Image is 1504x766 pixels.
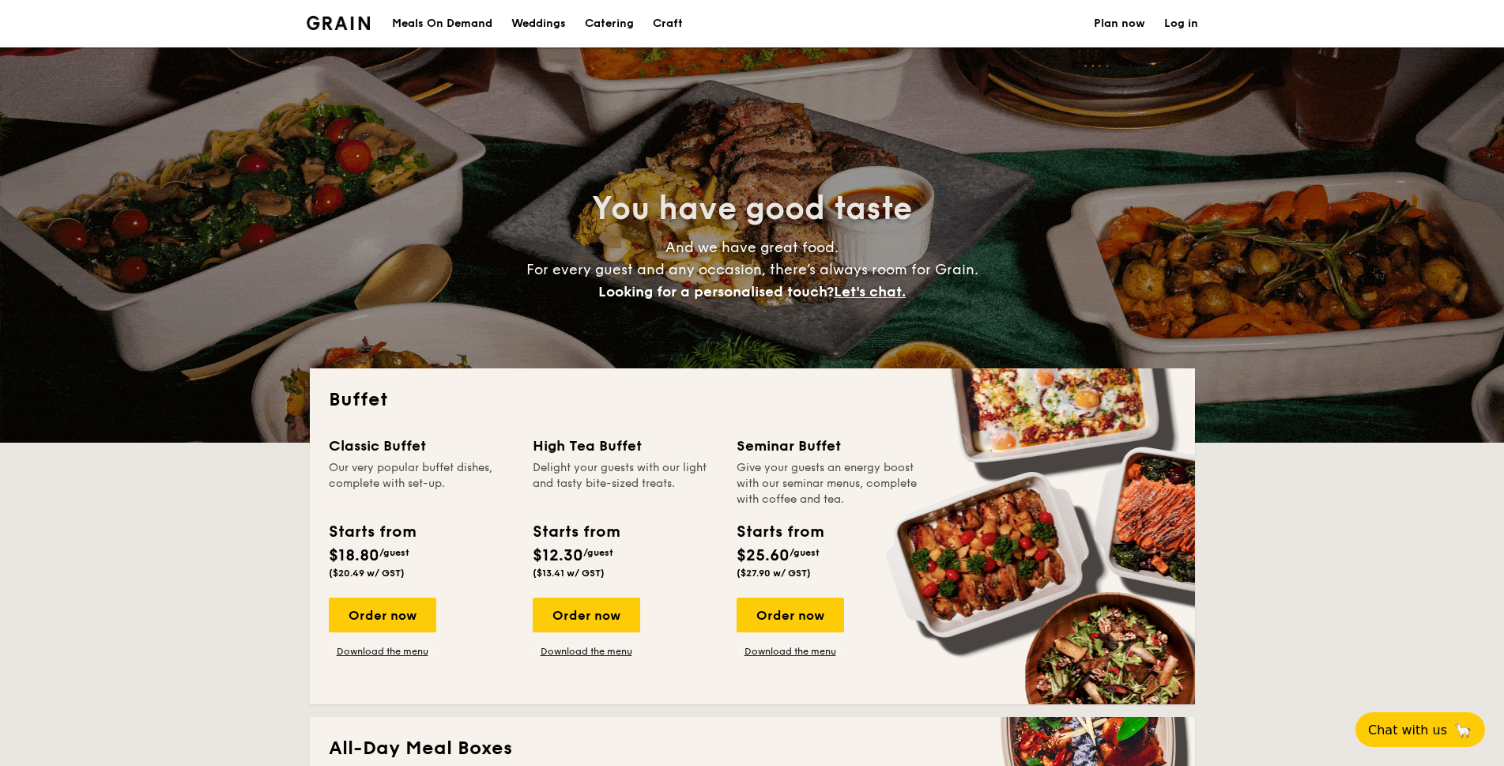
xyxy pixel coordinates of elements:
span: Let's chat. [834,283,906,300]
div: Order now [533,598,640,632]
div: High Tea Buffet [533,435,718,457]
span: Chat with us [1368,723,1447,738]
h2: Buffet [329,387,1176,413]
span: $12.30 [533,546,583,565]
div: Starts from [737,520,823,544]
span: /guest [379,547,409,558]
span: /guest [790,547,820,558]
div: Starts from [533,520,619,544]
span: ($27.90 w/ GST) [737,568,811,579]
button: Chat with us🦙 [1355,712,1485,747]
a: Download the menu [329,645,436,658]
a: Download the menu [533,645,640,658]
div: Starts from [329,520,415,544]
span: ($13.41 w/ GST) [533,568,605,579]
div: Order now [329,598,436,632]
div: Classic Buffet [329,435,514,457]
div: Order now [737,598,844,632]
span: $18.80 [329,546,379,565]
div: Give your guests an energy boost with our seminar menus, complete with coffee and tea. [737,460,922,508]
h2: All-Day Meal Boxes [329,736,1176,761]
span: ($20.49 w/ GST) [329,568,405,579]
div: Our very popular buffet dishes, complete with set-up. [329,460,514,508]
span: $25.60 [737,546,790,565]
div: Seminar Buffet [737,435,922,457]
span: 🦙 [1453,721,1472,739]
a: Download the menu [737,645,844,658]
img: Grain [307,16,371,30]
a: Logotype [307,16,371,30]
div: Delight your guests with our light and tasty bite-sized treats. [533,460,718,508]
span: /guest [583,547,613,558]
